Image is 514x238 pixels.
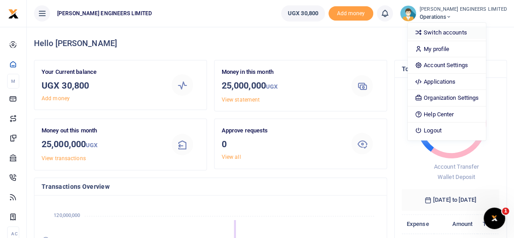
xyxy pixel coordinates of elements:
p: Approve requests [222,126,338,136]
h6: [DATE] to [DATE] [402,189,500,211]
span: Wallet Deposit [437,174,475,180]
a: My profile [408,43,486,55]
p: Your Current balance [42,68,158,77]
h4: Transactions Overview [42,182,379,191]
span: Account Transfer [434,163,479,170]
a: Add money [42,95,70,102]
li: M [7,74,19,89]
small: UGX [86,142,97,149]
span: 1 [502,208,509,215]
a: Switch accounts [408,26,486,39]
a: profile-user [PERSON_NAME] ENGINEERS LIMITED Operations [400,5,507,21]
li: Wallet ballance [278,5,329,21]
a: UGX 30,800 [281,5,325,21]
h3: 25,000,000 [222,79,338,93]
p: Money in this month [222,68,338,77]
iframe: Intercom live chat [484,208,505,229]
a: View statement [222,97,260,103]
li: Toup your wallet [329,6,373,21]
img: logo-small [8,8,19,19]
a: Applications [408,76,486,88]
tspan: 120,000,000 [54,212,80,218]
a: Help Center [408,108,486,121]
a: Organization Settings [408,92,486,104]
a: Add money [329,9,373,16]
small: UGX [266,83,278,90]
th: Txns [477,215,501,234]
span: [PERSON_NAME] ENGINEERS LIMITED [54,9,156,17]
small: [PERSON_NAME] ENGINEERS LIMITED [420,6,507,13]
span: Add money [329,6,373,21]
h3: 25,000,000 [42,137,158,152]
img: profile-user [400,5,416,21]
span: UGX 30,800 [288,9,318,18]
h4: Top Payments & Expenses [402,64,500,74]
a: Logout [408,124,486,137]
a: Account Settings [408,59,486,72]
a: View transactions [42,155,86,161]
th: Expense [402,215,434,234]
a: View all [222,154,241,160]
th: Amount [434,215,478,234]
a: logo-small logo-large logo-large [8,10,19,17]
span: Operations [420,13,507,21]
h4: Hello [PERSON_NAME] [34,38,507,48]
h3: 0 [222,137,338,151]
h3: UGX 30,800 [42,79,158,92]
p: Money out this month [42,126,158,136]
